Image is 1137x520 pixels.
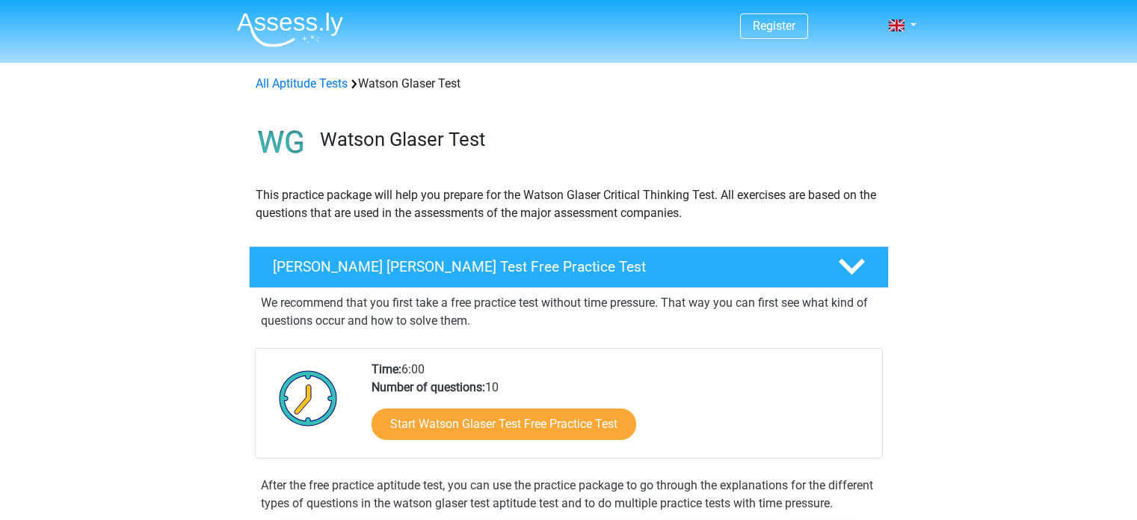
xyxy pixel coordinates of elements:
[320,128,877,151] h3: Watson Glaser Test
[753,19,795,33] a: Register
[237,12,343,47] img: Assessly
[250,111,313,174] img: watson glaser test
[372,380,485,394] b: Number of questions:
[372,409,636,440] a: Start Watson Glaser Test Free Practice Test
[255,477,883,513] div: After the free practice aptitude test, you can use the practice package to go through the explana...
[256,186,882,222] p: This practice package will help you prepare for the Watson Glaser Critical Thinking Test. All exe...
[273,258,814,275] h4: [PERSON_NAME] [PERSON_NAME] Test Free Practice Test
[271,361,346,435] img: Clock
[256,76,348,91] a: All Aptitude Tests
[250,75,888,93] div: Watson Glaser Test
[261,294,877,330] p: We recommend that you first take a free practice test without time pressure. That way you can fir...
[372,362,401,376] b: Time:
[360,361,881,458] div: 6:00 10
[243,246,895,288] a: [PERSON_NAME] [PERSON_NAME] Test Free Practice Test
